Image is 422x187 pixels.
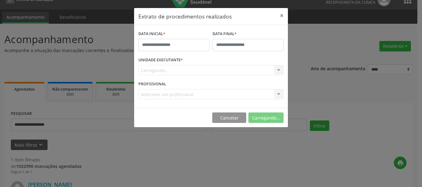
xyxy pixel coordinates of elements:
[138,12,232,20] h5: Extrato de procedimentos realizados
[212,112,246,123] button: Cancelar
[213,29,237,39] label: DATA FINAL
[276,8,288,23] button: Close
[248,112,284,123] button: Carregando...
[138,79,166,89] label: PROFISSIONAL
[138,29,165,39] label: DATA INICIAL
[138,55,183,65] label: UNIDADE EXECUTANTE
